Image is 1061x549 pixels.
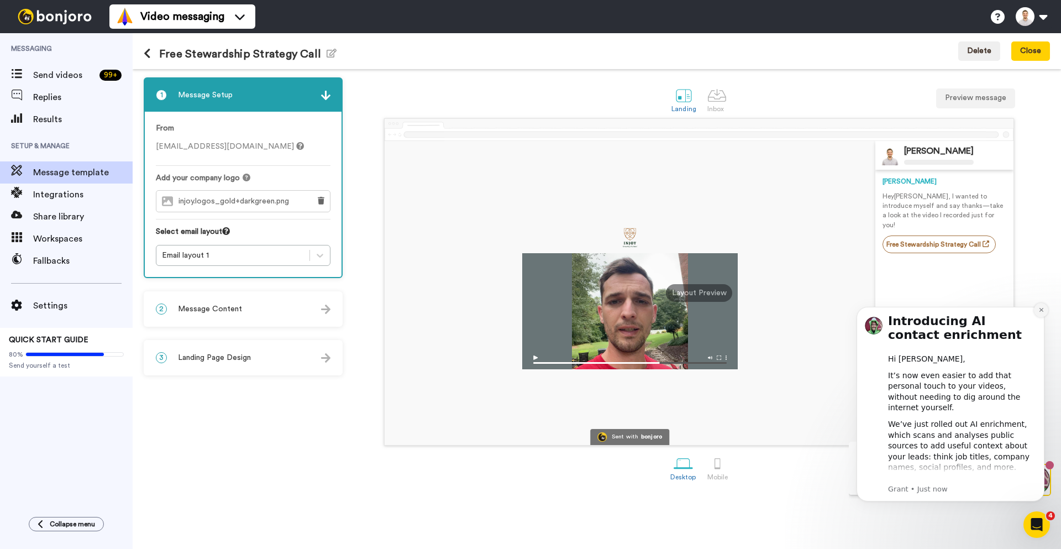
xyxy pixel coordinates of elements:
a: Desktop [665,448,702,487]
span: Message Setup [178,90,233,101]
span: Video messaging [140,9,224,24]
img: vm-color.svg [116,8,134,25]
img: mute-white.svg [35,35,49,49]
div: [PERSON_NAME] [883,177,1006,186]
span: injoy.logos_gold+darkgreen.png [178,197,295,206]
div: Email layout 1 [162,250,304,261]
span: Collapse menu [50,520,95,529]
a: Free Stewardship Strategy Call [883,236,996,253]
div: Inbox [707,105,727,113]
img: arrow.svg [321,91,330,100]
img: Bonjoro Logo [597,432,607,442]
span: 4 [1046,511,1055,520]
div: Mobile [707,473,728,481]
span: Landing Page Design [178,352,251,363]
label: From [156,123,174,134]
div: Sent with [612,434,638,440]
div: 99 + [99,70,122,81]
div: Landing [671,105,696,113]
button: Collapse menu [29,517,104,531]
img: 3183ab3e-59ed-45f6-af1c-10226f767056-1659068401.jpg [1,2,31,32]
a: Mobile [702,448,733,487]
div: [PERSON_NAME] [904,146,974,156]
div: 3Landing Page Design [144,340,343,375]
span: 2 [156,304,167,315]
img: af735b9f-af20-44b8-be93-55db757f0b33 [622,228,638,248]
div: Desktop [670,473,696,481]
div: Select email layout [156,226,330,245]
span: Integrations [33,188,133,201]
span: Send videos [33,69,95,82]
div: bonjoro [641,434,663,440]
div: ✅ Create more relevant, engaging videos ✅ Save time researching new leads ✅ Increase response rat... [48,189,196,254]
a: Landing [666,80,702,118]
span: Replies [33,91,133,104]
div: Layout Preview [666,284,732,302]
span: Results [33,113,133,126]
button: Preview message [936,88,1015,108]
p: Message from Grant, sent Just now [48,194,196,204]
h1: Free Stewardship Strategy Call [144,48,337,60]
span: Settings [33,299,133,312]
img: player-controls-full.svg [522,350,738,369]
span: 80% [9,350,23,359]
img: arrow.svg [321,353,330,363]
span: 1 [156,90,167,101]
p: Hey [PERSON_NAME] , I wanted to introduce myself and say thanks—take a look at the video I record... [883,192,1006,230]
button: Close [1011,41,1050,61]
span: 3 [156,352,167,363]
span: Send yourself a test [9,361,124,370]
span: Fallbacks [33,254,133,268]
iframe: Intercom notifications message [840,290,1061,519]
div: 2Message Content [144,291,343,327]
span: QUICK START GUIDE [9,336,88,344]
button: Dismiss notification [194,13,208,27]
img: arrow.svg [321,305,330,314]
b: It’s designed to help you: [48,189,160,198]
span: Share library [33,210,133,223]
button: Delete [958,41,1000,61]
span: Hi [PERSON_NAME], thanks for joining us with a paid account! Wanted to say thanks in person, so p... [62,9,149,88]
span: Message template [33,166,133,179]
iframe: Intercom live chat [1023,511,1050,538]
span: Workspaces [33,232,133,245]
img: Profile Image [880,145,900,165]
span: Add your company logo [156,172,240,184]
img: bj-logo-header-white.svg [13,9,96,24]
span: [EMAIL_ADDRESS][DOMAIN_NAME] [156,143,304,150]
a: Inbox [702,80,732,118]
span: Message Content [178,304,242,315]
